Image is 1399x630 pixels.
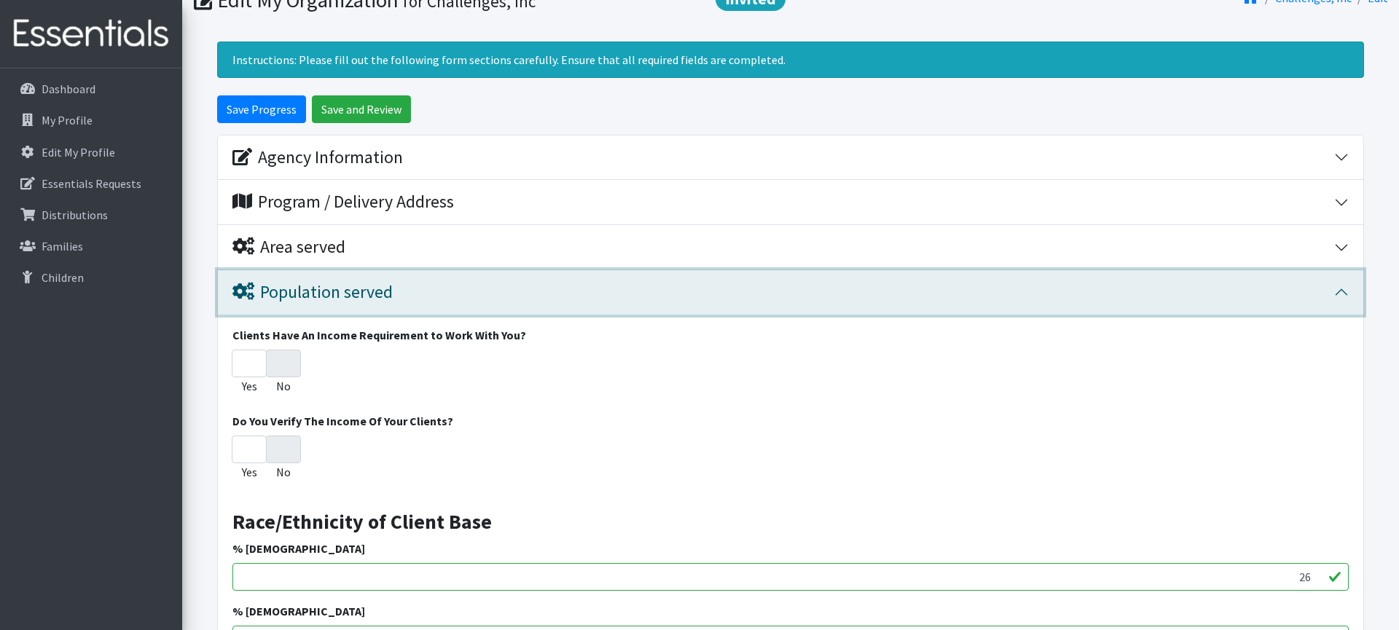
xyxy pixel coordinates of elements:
label: No [276,463,291,481]
p: Essentials Requests [42,176,141,191]
a: Edit My Profile [6,138,176,167]
a: My Profile [6,106,176,135]
a: Families [6,232,176,261]
button: Program / Delivery Address [218,180,1363,224]
button: Agency Information [218,135,1363,180]
p: Dashboard [42,82,95,96]
p: Distributions [42,208,108,222]
button: Population served [218,270,1363,315]
a: Distributions [6,200,176,229]
button: Area served [218,225,1363,269]
input: Save and Review [312,95,411,123]
input: Save Progress [217,95,306,123]
label: Yes [242,463,257,481]
p: Edit My Profile [42,145,115,160]
div: Program / Delivery Address [232,192,454,213]
div: Area served [232,237,345,258]
div: Agency Information [232,147,403,168]
a: Essentials Requests [6,169,176,198]
div: Instructions: Please fill out the following form sections carefully. Ensure that all required fie... [217,42,1364,78]
label: Do You Verify The Income Of Your Clients? [232,412,453,430]
p: Children [42,270,84,285]
a: Dashboard [6,74,176,103]
label: % [DEMOGRAPHIC_DATA] [232,540,365,557]
label: Clients Have An Income Requirement to Work With You? [232,326,526,344]
p: Families [42,239,83,253]
label: Yes [242,377,257,395]
div: Population served [232,282,393,303]
strong: Race/Ethnicity of Client Base [232,508,492,535]
label: No [276,377,291,395]
img: HumanEssentials [6,9,176,58]
label: % [DEMOGRAPHIC_DATA] [232,602,365,620]
a: Children [6,263,176,292]
p: My Profile [42,113,93,127]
